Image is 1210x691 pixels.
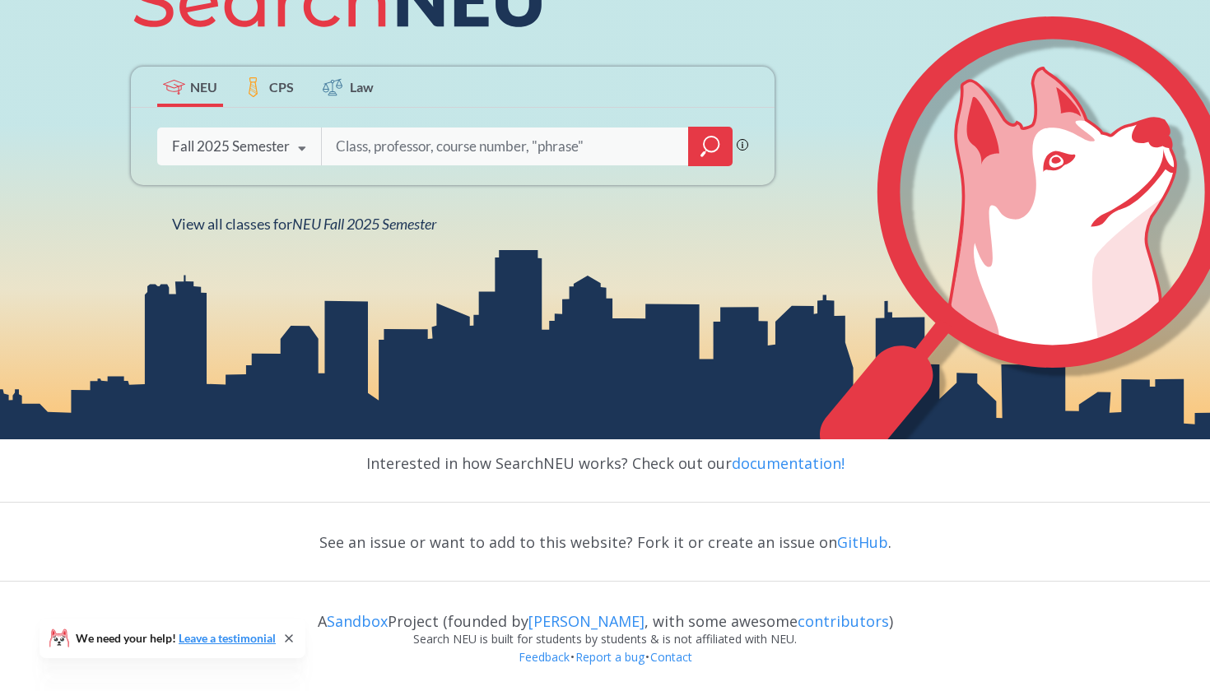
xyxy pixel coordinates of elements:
svg: magnifying glass [700,135,720,158]
a: Sandbox [327,611,388,631]
div: Fall 2025 Semester [172,137,290,155]
a: Feedback [518,649,570,665]
span: View all classes for [172,215,436,233]
a: contributors [798,611,889,631]
span: NEU [190,77,217,96]
a: GitHub [837,532,888,552]
div: magnifying glass [688,127,733,166]
a: [PERSON_NAME] [528,611,645,631]
a: documentation! [732,453,845,473]
a: Contact [649,649,693,665]
span: Law [350,77,374,96]
span: CPS [269,77,294,96]
a: Report a bug [575,649,645,665]
input: Class, professor, course number, "phrase" [334,129,677,164]
span: NEU Fall 2025 Semester [292,215,436,233]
